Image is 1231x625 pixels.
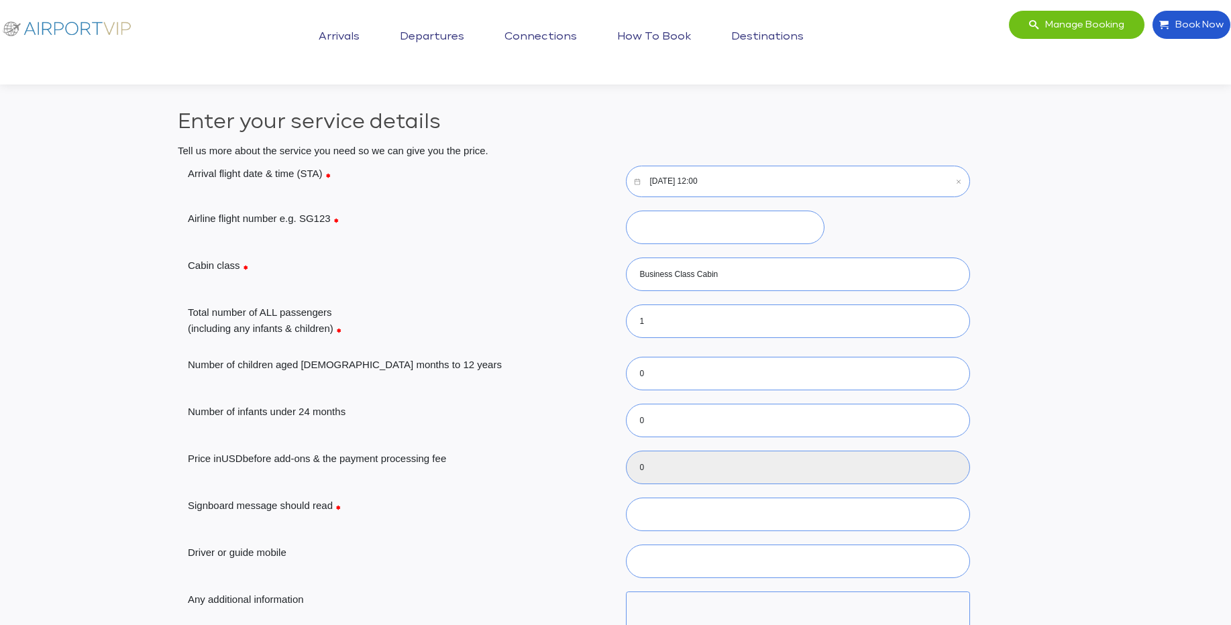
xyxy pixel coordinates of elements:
label: Arrival flight date & time (STA) [178,166,616,182]
p: Tell us more about the service you need so we can give you the price. [178,143,1053,159]
label: Number of infants under 24 months [178,404,616,420]
label: Total number of ALL passengers (including any infants & children) [178,304,616,337]
span: USD [221,453,243,464]
a: Arrivals [315,20,363,54]
a: Destinations [728,20,807,54]
label: Number of children aged [DEMOGRAPHIC_DATA] months to 12 years [178,357,616,373]
button: Clear value [947,174,970,189]
label: Cabin class [178,258,616,274]
a: Connections [501,20,580,54]
svg: Calendar icon [626,174,649,189]
span: Manage booking [1038,11,1124,39]
label: Any additional information [178,591,616,608]
h2: Enter your service details [178,107,1053,137]
input: Datepicker input [626,166,971,197]
span: Book Now [1169,11,1224,39]
a: Book Now [1152,10,1231,40]
label: Price in before add-ons & the payment processing fee [178,451,616,467]
a: Departures [396,20,468,54]
label: Airline flight number e.g. SG123 [178,211,616,227]
label: Signboard message should read [178,498,616,514]
a: How to book [614,20,694,54]
a: Manage booking [1008,10,1145,40]
label: Driver or guide mobile [178,545,616,561]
